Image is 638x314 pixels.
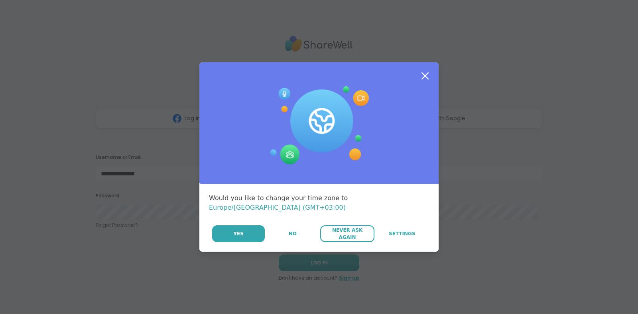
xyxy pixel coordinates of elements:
[289,230,297,237] span: No
[389,230,415,237] span: Settings
[209,204,346,211] span: Europe/[GEOGRAPHIC_DATA] (GMT+03:00)
[324,227,370,241] span: Never Ask Again
[375,225,429,242] a: Settings
[212,225,265,242] button: Yes
[269,86,369,165] img: Session Experience
[233,230,244,237] span: Yes
[320,225,374,242] button: Never Ask Again
[209,193,429,213] div: Would you like to change your time zone to
[266,225,319,242] button: No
